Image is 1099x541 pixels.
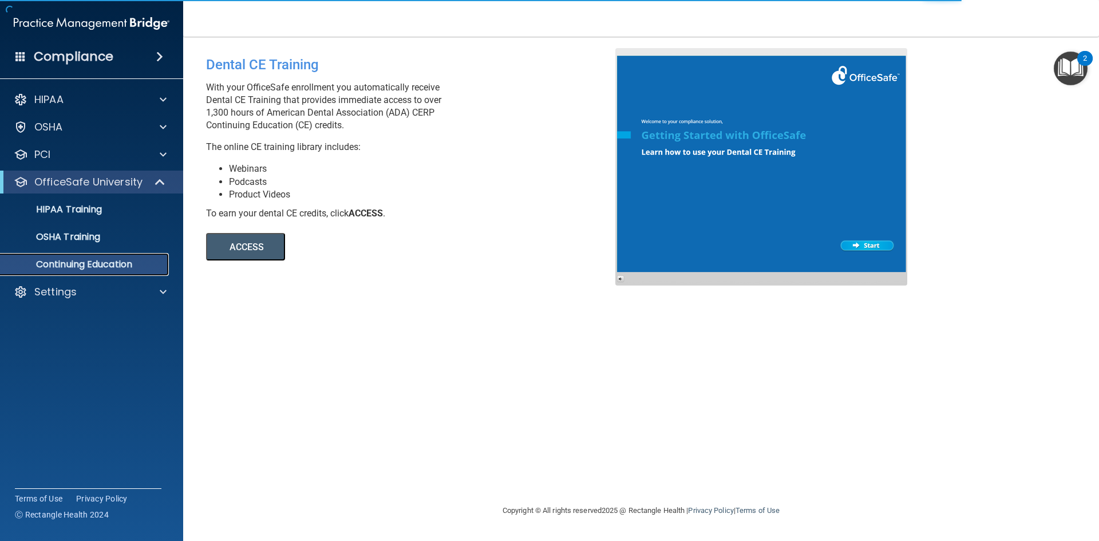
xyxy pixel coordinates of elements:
a: Terms of Use [15,493,62,504]
a: Terms of Use [736,506,780,515]
a: OSHA [14,120,167,134]
a: Settings [14,285,167,299]
p: OSHA [34,120,63,134]
span: Ⓒ Rectangle Health 2024 [15,509,109,520]
a: Privacy Policy [76,493,128,504]
a: PCI [14,148,167,161]
a: OfficeSafe University [14,175,166,189]
p: Settings [34,285,77,299]
div: Copyright © All rights reserved 2025 @ Rectangle Health | | [432,492,850,529]
div: 2 [1083,58,1087,73]
p: The online CE training library includes: [206,141,624,153]
p: OSHA Training [7,231,100,243]
li: Webinars [229,163,624,175]
div: To earn your dental CE credits, click . [206,207,624,220]
b: ACCESS [349,208,383,219]
p: HIPAA [34,93,64,106]
li: Podcasts [229,176,624,188]
p: OfficeSafe University [34,175,143,189]
a: Privacy Policy [688,506,733,515]
p: HIPAA Training [7,204,102,215]
img: PMB logo [14,12,169,35]
p: PCI [34,148,50,161]
p: With your OfficeSafe enrollment you automatically receive Dental CE Training that provides immedi... [206,81,624,132]
a: ACCESS [206,243,519,252]
p: Continuing Education [7,259,164,270]
li: Product Videos [229,188,624,201]
a: HIPAA [14,93,167,106]
button: ACCESS [206,233,285,260]
div: Dental CE Training [206,48,624,81]
h4: Compliance [34,49,113,65]
button: Open Resource Center, 2 new notifications [1054,52,1088,85]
